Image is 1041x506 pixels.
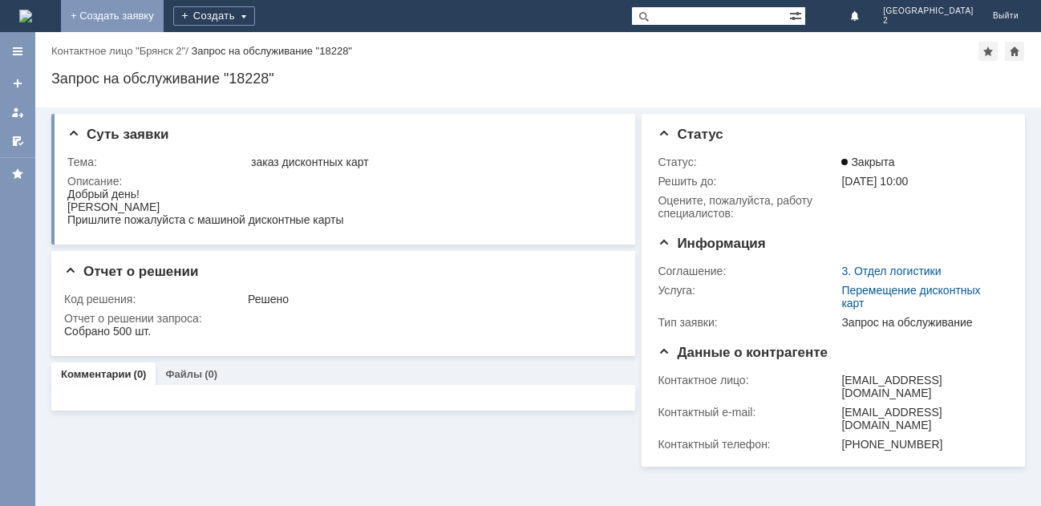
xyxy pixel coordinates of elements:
div: Запрос на обслуживание "18228" [191,45,352,57]
div: Соглашение: [658,265,838,277]
div: Статус: [658,156,838,168]
div: Тема: [67,156,248,168]
img: logo [19,10,32,22]
div: Запрос на обслуживание "18228" [51,71,1025,87]
span: Суть заявки [67,127,168,142]
div: Описание: [67,175,617,188]
a: Мои заявки [5,99,30,125]
div: [PHONE_NUMBER] [841,438,1002,451]
div: Контактное лицо: [658,374,838,387]
a: Комментарии [61,368,132,380]
div: (0) [205,368,217,380]
span: 2 [883,16,974,26]
span: Информация [658,236,765,251]
div: / [51,45,191,57]
div: заказ дисконтных карт [251,156,614,168]
a: Перемещение дисконтных карт [841,284,980,310]
a: Файлы [165,368,202,380]
div: Тип заявки: [658,316,838,329]
a: Перейти на домашнюю страницу [19,10,32,22]
div: Решено [248,293,614,306]
a: Контактное лицо "Брянск 2" [51,45,185,57]
a: Создать заявку [5,71,30,96]
div: Код решения: [64,293,245,306]
a: 3. Отдел логистики [841,265,941,277]
div: Создать [173,6,255,26]
div: Сделать домашней страницей [1005,42,1024,61]
span: Данные о контрагенте [658,345,828,360]
div: [EMAIL_ADDRESS][DOMAIN_NAME] [841,406,1002,431]
div: (0) [134,368,147,380]
div: [EMAIL_ADDRESS][DOMAIN_NAME] [841,374,1002,399]
div: Контактный телефон: [658,438,838,451]
div: Запрос на обслуживание [841,316,1002,329]
div: Добавить в избранное [978,42,998,61]
div: Отчет о решении запроса: [64,312,617,325]
a: Мои согласования [5,128,30,154]
span: Статус [658,127,723,142]
div: Решить до: [658,175,838,188]
div: Услуга: [658,284,838,297]
div: Контактный e-mail: [658,406,838,419]
span: Расширенный поиск [789,7,805,22]
span: Отчет о решении [64,264,198,279]
div: Oцените, пожалуйста, работу специалистов: [658,194,838,220]
span: [GEOGRAPHIC_DATA] [883,6,974,16]
span: [DATE] 10:00 [841,175,908,188]
span: Закрыта [841,156,894,168]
